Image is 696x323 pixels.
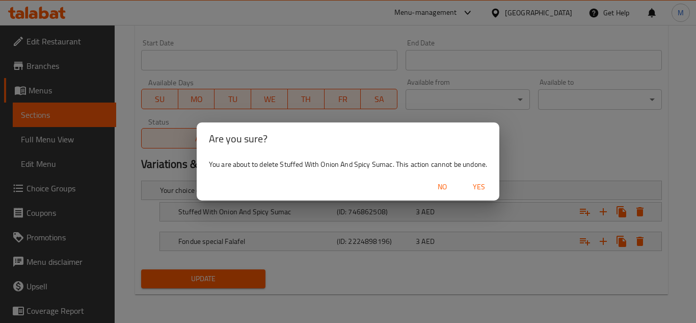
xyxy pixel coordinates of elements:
[426,178,459,196] button: No
[209,131,487,147] h2: Are you sure?
[463,178,495,196] button: Yes
[430,181,454,193] span: No
[197,155,499,173] div: You are about to delete Stuffed With Onion And Spicy Sumac. This action cannot be undone.
[467,181,491,193] span: Yes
